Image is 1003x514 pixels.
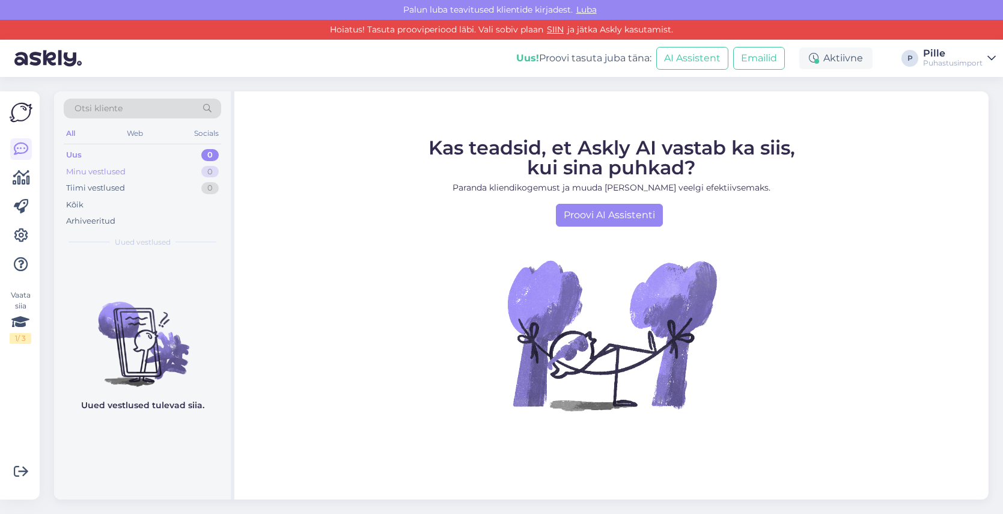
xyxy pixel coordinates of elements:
[428,136,795,179] span: Kas teadsid, et Askly AI vastab ka siis, kui sina puhkad?
[733,47,785,70] button: Emailid
[75,102,123,115] span: Otsi kliente
[556,204,663,227] a: Proovi AI Assistenti
[124,126,145,141] div: Web
[923,49,983,58] div: Pille
[201,166,219,178] div: 0
[656,47,728,70] button: AI Assistent
[66,149,82,161] div: Uus
[10,101,32,124] img: Askly Logo
[901,50,918,67] div: P
[54,280,231,388] img: No chats
[573,4,600,15] span: Luba
[923,49,996,68] a: PillePuhastusimport
[64,126,78,141] div: All
[504,227,720,443] img: No Chat active
[201,149,219,161] div: 0
[10,290,31,344] div: Vaata siia
[66,166,126,178] div: Minu vestlused
[66,215,115,227] div: Arhiveeritud
[923,58,983,68] div: Puhastusimport
[10,333,31,344] div: 1 / 3
[115,237,171,248] span: Uued vestlused
[516,52,539,64] b: Uus!
[66,182,125,194] div: Tiimi vestlused
[516,51,651,66] div: Proovi tasuta juba täna:
[201,182,219,194] div: 0
[428,182,795,194] p: Paranda kliendikogemust ja muuda [PERSON_NAME] veelgi efektiivsemaks.
[66,199,84,211] div: Kõik
[81,399,204,412] p: Uued vestlused tulevad siia.
[799,47,873,69] div: Aktiivne
[192,126,221,141] div: Socials
[543,24,567,35] a: SIIN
